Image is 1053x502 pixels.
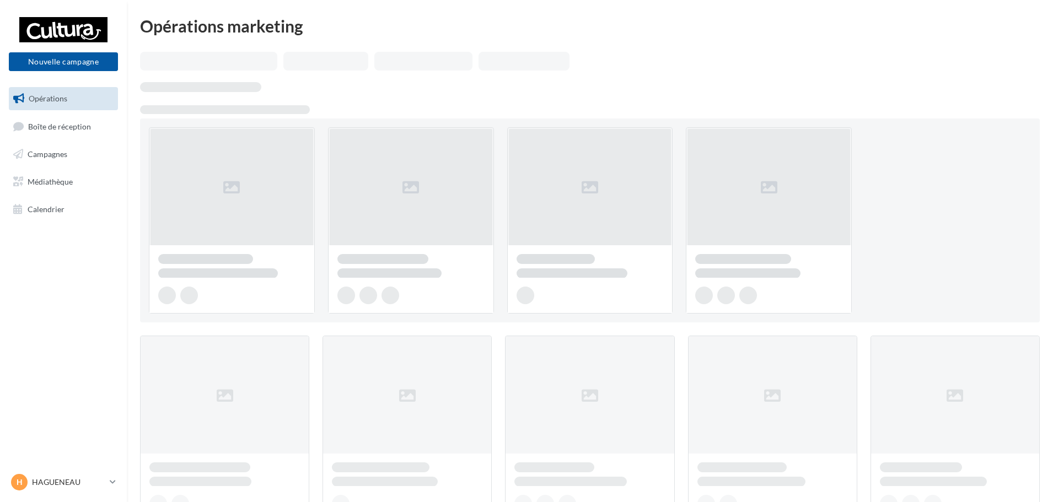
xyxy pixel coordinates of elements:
a: Médiathèque [7,170,120,193]
span: Calendrier [28,204,65,213]
a: Campagnes [7,143,120,166]
span: H [17,477,23,488]
a: Calendrier [7,198,120,221]
span: Boîte de réception [28,121,91,131]
a: Boîte de réception [7,115,120,138]
button: Nouvelle campagne [9,52,118,71]
a: H HAGUENEAU [9,472,118,493]
span: Opérations [29,94,67,103]
span: Médiathèque [28,177,73,186]
p: HAGUENEAU [32,477,105,488]
div: Opérations marketing [140,18,1040,34]
a: Opérations [7,87,120,110]
span: Campagnes [28,149,67,159]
